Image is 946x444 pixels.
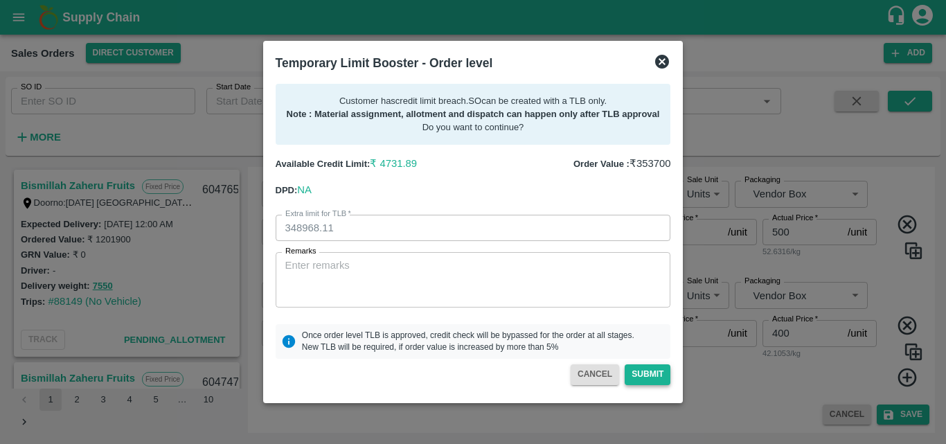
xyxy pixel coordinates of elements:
[276,56,493,70] b: Temporary Limit Booster - Order level
[630,158,671,169] span: ₹ 353700
[287,95,660,108] p: Customer has credit limit breach . SO can be created with a TLB only.
[573,159,630,169] b: Order Value :
[276,159,371,169] b: Available Credit Limit:
[276,185,298,195] b: DPD:
[287,108,660,121] p: Note : Material assignment, allotment and dispatch can happen only after TLB approval
[302,330,634,353] p: Once order level TLB is approved, credit check will be bypassed for the order at all stages. New ...
[285,246,316,257] label: Remarks
[276,215,671,241] input: Enter value
[285,208,351,220] label: Extra limit for TLB
[370,158,417,169] span: ₹ 4731.89
[625,364,670,384] button: Submit
[287,121,660,134] p: Do you want to continue?
[571,364,619,384] button: CANCEL
[297,184,312,195] span: NA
